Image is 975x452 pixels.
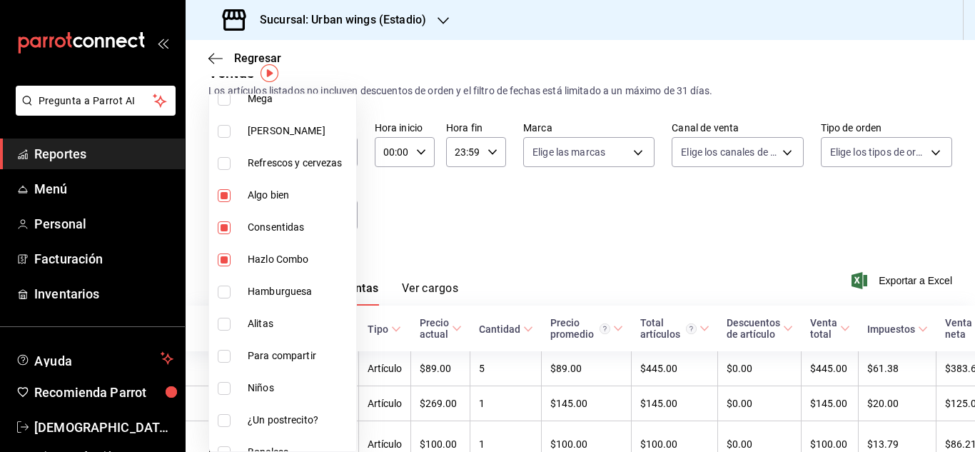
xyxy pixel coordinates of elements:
[248,188,350,203] span: Algo bien
[248,284,350,299] span: Hamburguesa
[248,156,350,171] span: Refrescos y cervezas
[248,316,350,331] span: Alitas
[248,124,350,139] span: [PERSON_NAME]
[248,220,350,235] span: Consentidas
[248,381,350,396] span: Niños
[248,348,350,363] span: Para compartir
[248,252,350,267] span: Hazlo Combo
[261,64,278,82] img: Tooltip marker
[248,91,350,106] span: Mega
[248,413,350,428] span: ¿Un postrecito?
